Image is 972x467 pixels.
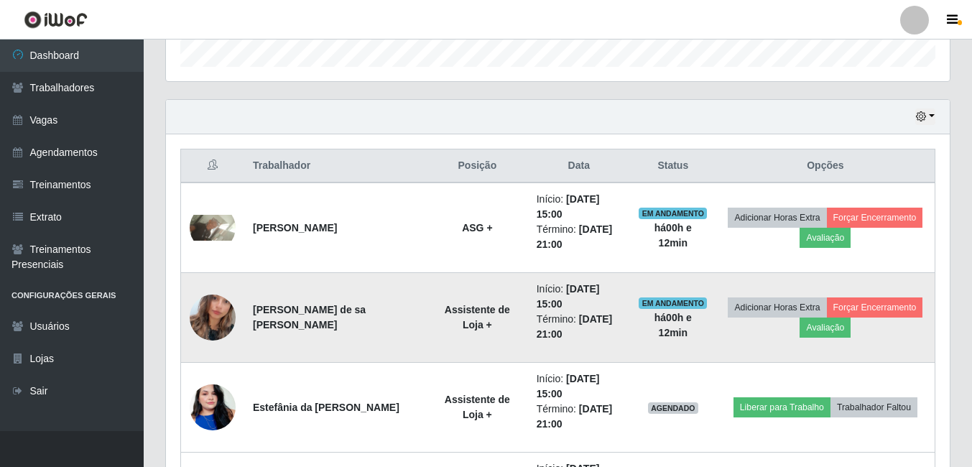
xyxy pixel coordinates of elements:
img: CoreUI Logo [24,11,88,29]
strong: há 00 h e 12 min [654,312,692,338]
button: Trabalhador Faltou [830,397,917,417]
button: Liberar para Trabalho [733,397,830,417]
img: 1743766773792.jpeg [190,277,236,359]
span: EM ANDAMENTO [639,208,707,219]
time: [DATE] 15:00 [537,193,600,220]
strong: Assistente de Loja + [445,394,510,420]
strong: ASG + [462,222,492,233]
strong: Estefânia da [PERSON_NAME] [253,402,399,413]
li: Início: [537,282,621,312]
button: Forçar Encerramento [827,297,923,318]
strong: Assistente de Loja + [445,304,510,330]
button: Adicionar Horas Extra [728,208,826,228]
li: Término: [537,312,621,342]
li: Início: [537,192,621,222]
th: Data [528,149,630,183]
span: AGENDADO [648,402,698,414]
button: Adicionar Horas Extra [728,297,826,318]
span: EM ANDAMENTO [639,297,707,309]
strong: há 00 h e 12 min [654,222,692,249]
button: Forçar Encerramento [827,208,923,228]
li: Término: [537,402,621,432]
li: Término: [537,222,621,252]
time: [DATE] 15:00 [537,283,600,310]
th: Posição [427,149,528,183]
th: Trabalhador [244,149,427,183]
strong: [PERSON_NAME] de sa [PERSON_NAME] [253,304,366,330]
button: Avaliação [800,318,851,338]
strong: [PERSON_NAME] [253,222,337,233]
img: 1705535567021.jpeg [190,366,236,448]
img: 1757146664616.jpeg [190,215,236,241]
th: Opções [716,149,935,183]
time: [DATE] 15:00 [537,373,600,399]
th: Status [630,149,716,183]
button: Avaliação [800,228,851,248]
li: Início: [537,371,621,402]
